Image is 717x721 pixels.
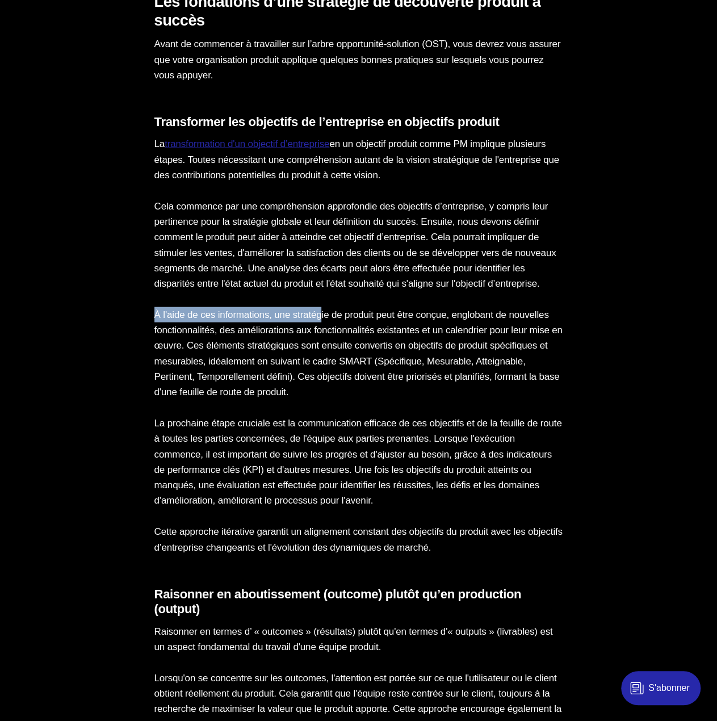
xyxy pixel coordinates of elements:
[611,665,717,721] iframe: portal-trigger
[154,307,563,400] p: À l'aide de ces informations, une stratégie de produit peut être conçue, englobant de nouvelles f...
[154,587,563,617] h3: Raisonner en aboutissement (outcome) plutôt qu’en production (output)
[154,624,563,655] p: Raisonner en termes d’ « outcomes » (résultats) plutôt qu'en termes d'« outputs » (livrables) est...
[154,199,563,291] p: Cela commence par une compréhension approfondie des objectifs d’entreprise, y compris leur pertin...
[165,139,329,149] a: transformation d'un objectif d’entreprise
[154,115,563,130] h3: Transformer les objectifs de l’entreprise en objectifs produit
[154,36,563,83] p: Avant de commencer à travailler sur l’arbre opportunité-solution (OST), vous devrez vous assurer ...
[154,524,563,555] p: Cette approche itérative garantit un alignement constant des objectifs du produit avec les object...
[154,136,563,183] p: La en un objectif produit comme PM implique plusieurs étapes. Toutes nécessitant une compréhensio...
[154,416,563,508] p: La prochaine étape cruciale est la communication efficace de ces objectifs et de la feuille de ro...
